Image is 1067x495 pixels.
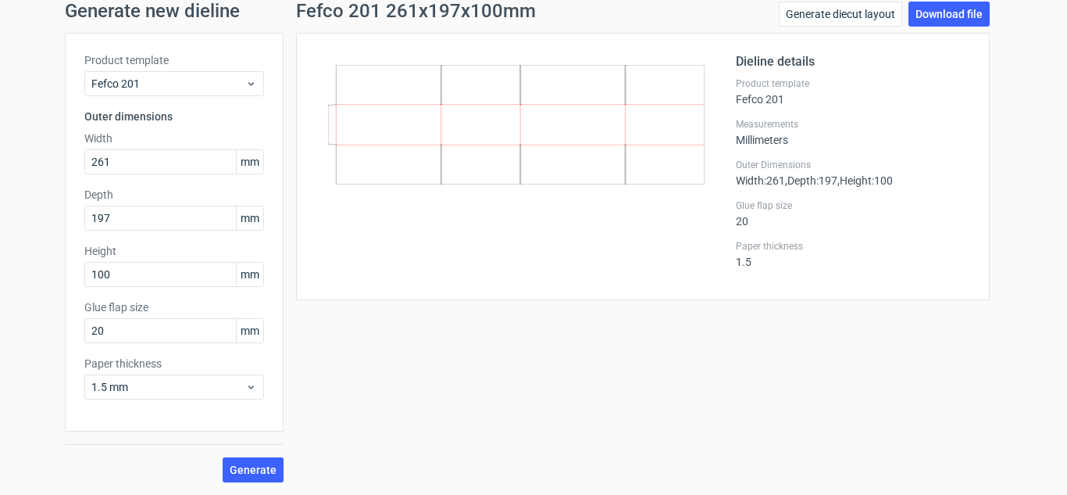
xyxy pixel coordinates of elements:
[84,356,264,371] label: Paper thickness
[736,118,970,146] div: Millimeters
[84,52,264,68] label: Product template
[736,159,970,171] label: Outer Dimensions
[736,199,970,228] div: 20
[736,77,970,90] label: Product template
[908,2,990,27] a: Download file
[296,2,536,20] h1: Fefco 201 261x197x100mm
[236,319,263,343] span: mm
[91,379,245,395] span: 1.5 mm
[736,77,970,106] div: Fefco 201
[736,118,970,131] label: Measurements
[84,131,264,146] label: Width
[236,263,263,286] span: mm
[230,465,277,475] span: Generate
[84,243,264,259] label: Height
[785,174,837,187] span: , Depth : 197
[779,2,902,27] a: Generate diecut layout
[736,174,785,187] span: Width : 261
[84,109,264,124] h3: Outer dimensions
[236,206,263,230] span: mm
[84,300,264,315] label: Glue flap size
[736,240,970,253] label: Paper thickness
[91,76,245,91] span: Fefco 201
[736,52,970,71] h2: Dieline details
[736,240,970,268] div: 1.5
[236,150,263,174] span: mm
[736,199,970,212] label: Glue flap size
[65,2,1002,20] h1: Generate new dieline
[837,174,893,187] span: , Height : 100
[223,457,284,482] button: Generate
[84,187,264,203] label: Depth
